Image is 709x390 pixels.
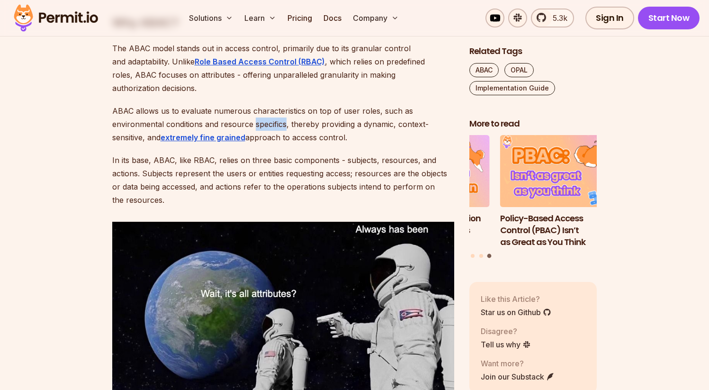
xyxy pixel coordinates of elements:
img: Permit logo [9,2,102,34]
p: Like this Article? [481,293,551,305]
h2: Related Tags [469,45,597,57]
a: Pricing [284,9,316,27]
a: ABAC [469,63,499,77]
p: ABAC allows us to evaluate numerous characteristics on top of user roles, such as environmental c... [112,104,454,144]
p: In its base, ABAC, like RBAC, relies on three basic components - subjects, resources, and actions... [112,154,454,207]
h3: Policy-Based Access Control (PBAC) Isn’t as Great as You Think [500,213,628,248]
button: Learn [241,9,280,27]
p: Want more? [481,358,555,369]
a: Docs [320,9,345,27]
li: 2 of 3 [362,136,490,248]
button: Go to slide 2 [479,254,483,258]
p: The ABAC model stands out in access control, primarily due to its granular control and adaptabili... [112,42,454,95]
a: 5.3k [531,9,574,27]
a: Star us on Github [481,307,551,318]
a: Policy-Based Access Control (PBAC) Isn’t as Great as You ThinkPolicy-Based Access Control (PBAC) ... [500,136,628,248]
button: Solutions [185,9,237,27]
a: Join our Substack [481,371,555,382]
button: Go to slide 1 [471,254,475,258]
img: Policy-Based Access Control (PBAC) Isn’t as Great as You Think [500,136,628,208]
p: Disagree? [481,326,531,337]
a: extremely fine grained [161,133,245,142]
h3: Implementing Authentication and Authorization in Next.js [362,213,490,236]
button: Company [349,9,403,27]
h2: More to read [469,118,597,130]
a: Start Now [638,7,700,29]
a: Role Based Access Control (RBAC) [195,57,325,66]
span: 5.3k [547,12,567,24]
a: Sign In [585,7,634,29]
button: Go to slide 3 [487,254,492,258]
li: 3 of 3 [500,136,628,248]
a: OPAL [504,63,534,77]
a: Tell us why [481,339,531,350]
a: Implementation Guide [469,81,555,95]
div: Posts [469,136,597,260]
img: Implementing Authentication and Authorization in Next.js [362,136,490,208]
